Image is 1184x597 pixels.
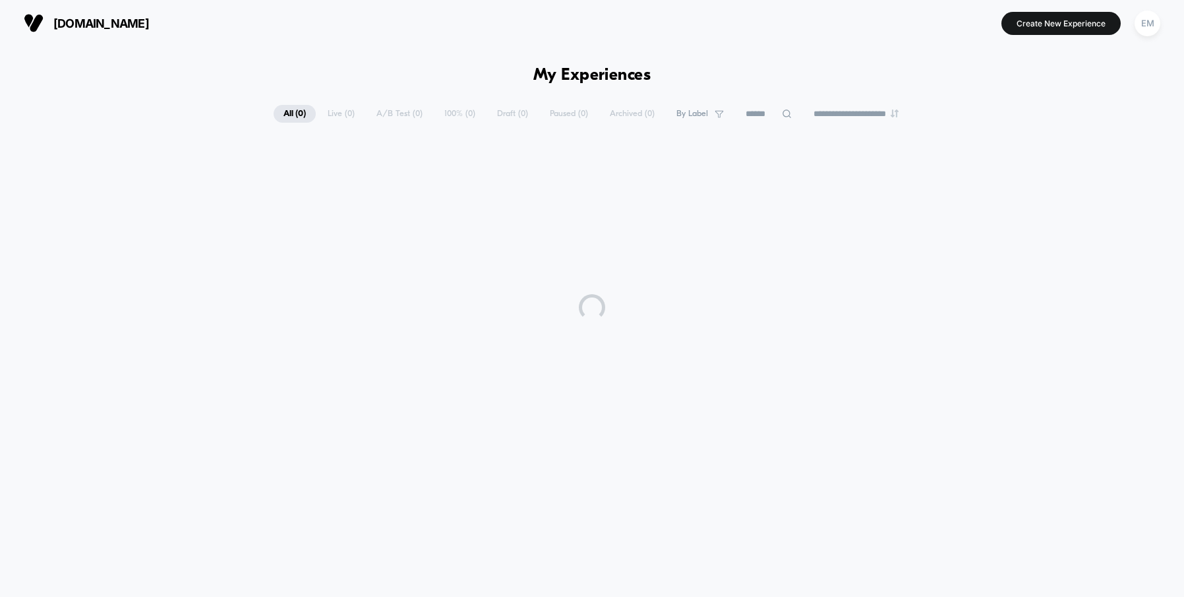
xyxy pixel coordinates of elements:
button: Create New Experience [1001,12,1121,35]
span: By Label [676,109,708,119]
span: [DOMAIN_NAME] [53,16,149,30]
div: EM [1135,11,1160,36]
h1: My Experiences [533,66,651,85]
button: EM [1131,10,1164,37]
span: All ( 0 ) [274,105,316,123]
img: Visually logo [24,13,44,33]
img: end [891,110,899,117]
button: [DOMAIN_NAME] [20,13,153,34]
